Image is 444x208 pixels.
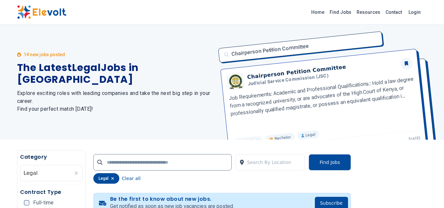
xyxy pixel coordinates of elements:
input: Full-time [24,200,29,205]
a: Login [405,6,425,19]
img: Elevolt [17,5,66,19]
a: Find Jobs [327,7,354,17]
button: Clear all [122,173,141,184]
a: Home [309,7,327,17]
h1: The Latest Legal Jobs in [GEOGRAPHIC_DATA] [17,62,214,85]
p: 14 new jobs posted [24,51,65,58]
span: Full-time [33,200,54,205]
h4: Be the first to know about new jobs. [110,196,234,202]
h2: Explore exciting roles with leading companies and take the next big step in your career. Find you... [17,89,214,113]
h5: Category [20,153,82,161]
a: Contact [383,7,405,17]
a: Resources [354,7,383,17]
div: legal [93,173,119,184]
button: Find Jobs [309,154,351,171]
h5: Contract Type [20,188,82,196]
